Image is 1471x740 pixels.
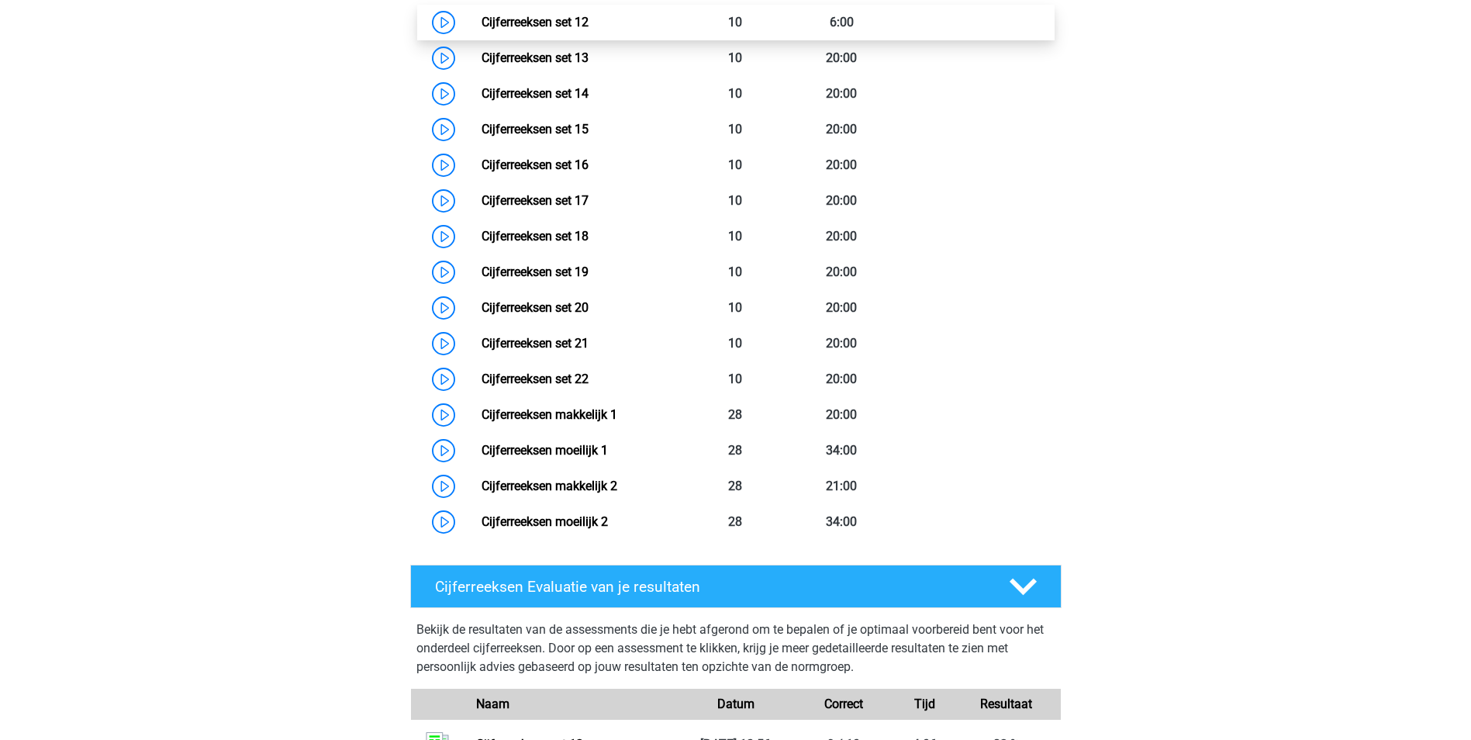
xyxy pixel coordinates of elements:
div: Naam [464,695,681,714]
div: Datum [682,695,790,714]
p: Bekijk de resultaten van de assessments die je hebt afgerond om te bepalen of je optimaal voorber... [416,621,1055,676]
a: Cijferreeksen set 14 [482,86,589,101]
a: Cijferreeksen makkelijk 1 [482,407,617,422]
a: Cijferreeksen moeilijk 2 [482,514,608,529]
a: Cijferreeksen set 20 [482,300,589,315]
a: Cijferreeksen set 15 [482,122,589,137]
a: Cijferreeksen set 21 [482,336,589,351]
div: Resultaat [952,695,1061,714]
h4: Cijferreeksen Evaluatie van je resultaten [435,578,985,596]
a: Cijferreeksen set 13 [482,50,589,65]
a: Cijferreeksen set 18 [482,229,589,244]
a: Cijferreeksen Evaluatie van je resultaten [404,565,1068,608]
div: Correct [789,695,898,714]
div: Tijd [898,695,952,714]
a: Cijferreeksen moeilijk 1 [482,443,608,458]
a: Cijferreeksen set 17 [482,193,589,208]
a: Cijferreeksen set 12 [482,15,589,29]
a: Cijferreeksen makkelijk 2 [482,479,617,493]
a: Cijferreeksen set 16 [482,157,589,172]
a: Cijferreeksen set 22 [482,372,589,386]
a: Cijferreeksen set 19 [482,265,589,279]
